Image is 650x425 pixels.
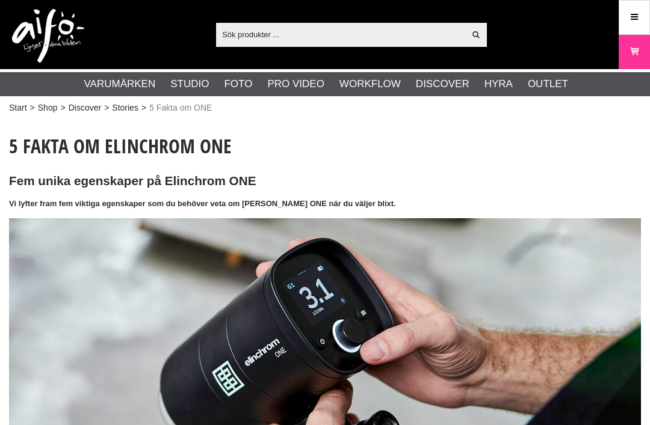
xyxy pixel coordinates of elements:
[104,102,109,114] span: >
[224,76,252,92] a: Foto
[12,9,84,63] img: logo.png
[69,102,101,114] a: Discover
[267,76,324,92] a: Pro Video
[60,102,65,114] span: >
[149,102,212,114] span: 5 Fakta om ONE
[9,102,27,114] a: Start
[38,102,58,114] a: Shop
[141,102,146,114] span: >
[484,76,513,92] a: Hyra
[416,76,469,92] a: Discover
[112,102,138,114] a: Stories
[170,76,209,92] a: Studio
[30,102,35,114] span: >
[9,173,641,190] h2: Fem unika egenskaper på Elinchrom ONE
[528,76,568,92] a: Outlet
[9,133,641,159] h1: 5 fakta om Elinchrom ONE
[339,76,401,92] a: Workflow
[84,76,156,92] a: Varumärken
[216,25,465,43] input: Sök produkter ...
[9,199,396,208] strong: Vi lyfter fram fem viktiga egenskaper som du behöver veta om [PERSON_NAME] ONE när du väljer blixt.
